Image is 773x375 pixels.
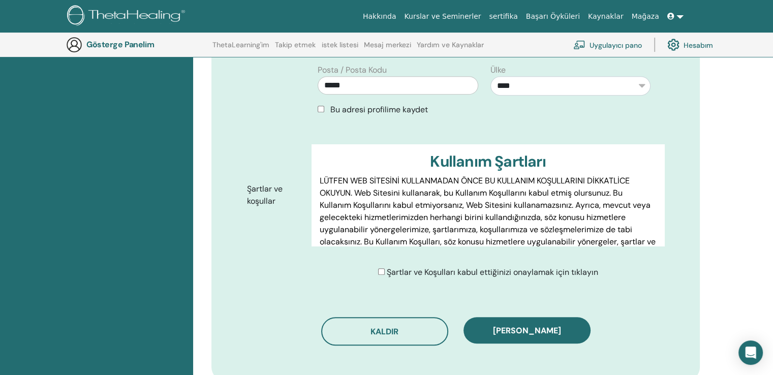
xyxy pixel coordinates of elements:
[417,40,484,49] font: Yardım ve Kaynaklar
[631,12,659,20] font: Mağaza
[359,7,400,26] a: Hakkında
[363,12,396,20] font: Hakkında
[320,175,656,259] font: LÜTFEN WEB SİTESİNİ KULLANMADAN ÖNCE BU KULLANIM KOŞULLARINI DİKKATLİCE OKUYUN. Web Sitesini kull...
[400,7,485,26] a: Kurslar ve Seminerler
[417,41,484,57] a: Yardım ve Kaynaklar
[330,104,428,115] font: Bu adresi profilime kaydet
[318,65,387,75] font: Posta / Posta Kodu
[584,7,628,26] a: Kaynaklar
[275,40,316,49] font: Takip etmek
[493,325,561,336] font: [PERSON_NAME]
[430,151,545,171] font: Kullanım Şartları
[212,40,269,49] font: ThetaLearning'im
[573,34,642,56] a: Uygulayıcı pano
[522,7,584,26] a: Başarı Öyküleri
[588,12,624,20] font: Kaynaklar
[364,41,411,57] a: Mesaj merkezi
[66,37,82,53] img: generic-user-icon.jpg
[247,183,283,206] font: Şartlar ve koşullar
[275,41,316,57] a: Takip etmek
[738,340,763,365] div: Open Intercom Messenger
[490,65,506,75] font: Ülke
[67,5,189,28] img: logo.png
[667,34,713,56] a: Hesabım
[321,317,448,346] button: kaldır
[590,41,642,50] font: Uygulayıcı pano
[667,36,679,53] img: cog.svg
[573,40,585,49] img: chalkboard-teacher.svg
[463,317,591,343] button: [PERSON_NAME]
[364,40,411,49] font: Mesaj merkezi
[489,12,517,20] font: sertifika
[387,267,598,277] font: Şartlar ve Koşulları kabul ettiğinizi onaylamak için tıklayın
[404,12,481,20] font: Kurslar ve Seminerler
[370,326,398,337] font: kaldır
[322,41,358,57] a: istek listesi
[86,39,154,50] font: Gösterge Panelim
[322,40,358,49] font: istek listesi
[485,7,521,26] a: sertifika
[684,41,713,50] font: Hesabım
[212,41,269,57] a: ThetaLearning'im
[627,7,663,26] a: Mağaza
[526,12,580,20] font: Başarı Öyküleri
